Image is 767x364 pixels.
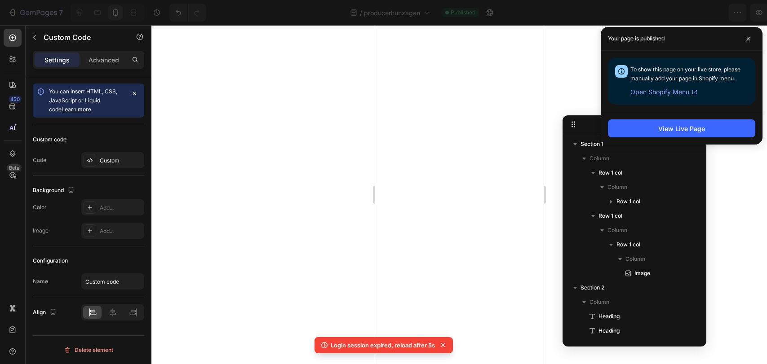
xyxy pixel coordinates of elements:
span: Row 1 col [599,168,622,177]
span: Column [607,226,627,235]
span: Heading [599,312,620,321]
button: 7 [4,4,67,22]
span: You can insert HTML, CSS, JavaScript or Liquid code [49,88,117,113]
div: View Live Page [658,124,705,133]
div: Name [33,277,48,285]
div: 450 [9,96,22,103]
button: Publish [707,4,745,22]
div: Custom [100,157,142,165]
span: Save [682,9,696,17]
p: Your page is published [608,34,665,43]
span: Image [634,269,650,278]
div: Background [33,184,76,197]
span: To show this page on your live store, please manually add your page in Shopify menu. [630,66,740,82]
div: Custom code [33,136,67,144]
div: Add... [100,204,142,212]
div: Publish [715,8,737,18]
a: Learn more [62,106,91,113]
span: Column [590,298,609,307]
p: Advanced [89,55,119,65]
span: Row 1 col [616,197,640,206]
div: Align [33,307,58,319]
span: Section 2 [581,283,604,292]
span: producerhunzagen [364,8,420,18]
span: Column [625,254,645,263]
span: / [360,8,362,18]
iframe: Design area [375,25,544,364]
div: Code [33,156,46,164]
button: Delete element [33,343,144,357]
p: Settings [44,55,70,65]
div: Delete element [64,345,113,355]
span: Column [607,183,627,192]
span: Row 1 col [599,211,622,220]
p: Login session expired, reload after 5s [331,341,435,350]
button: Save [674,4,704,22]
span: Column [590,154,609,163]
span: Open Shopify Menu [630,87,689,97]
div: Configuration [33,257,68,265]
span: Heading [599,326,620,335]
div: Add... [100,227,142,235]
p: Custom Code [44,32,120,43]
span: Published [451,9,475,17]
span: Row 1 col [616,240,640,249]
span: Section 1 [581,140,603,149]
p: 7 [59,7,63,18]
div: Undo/Redo [169,4,206,22]
div: Image [33,227,49,235]
div: Beta [7,164,22,171]
div: Color [33,203,47,211]
button: View Live Page [608,119,755,137]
